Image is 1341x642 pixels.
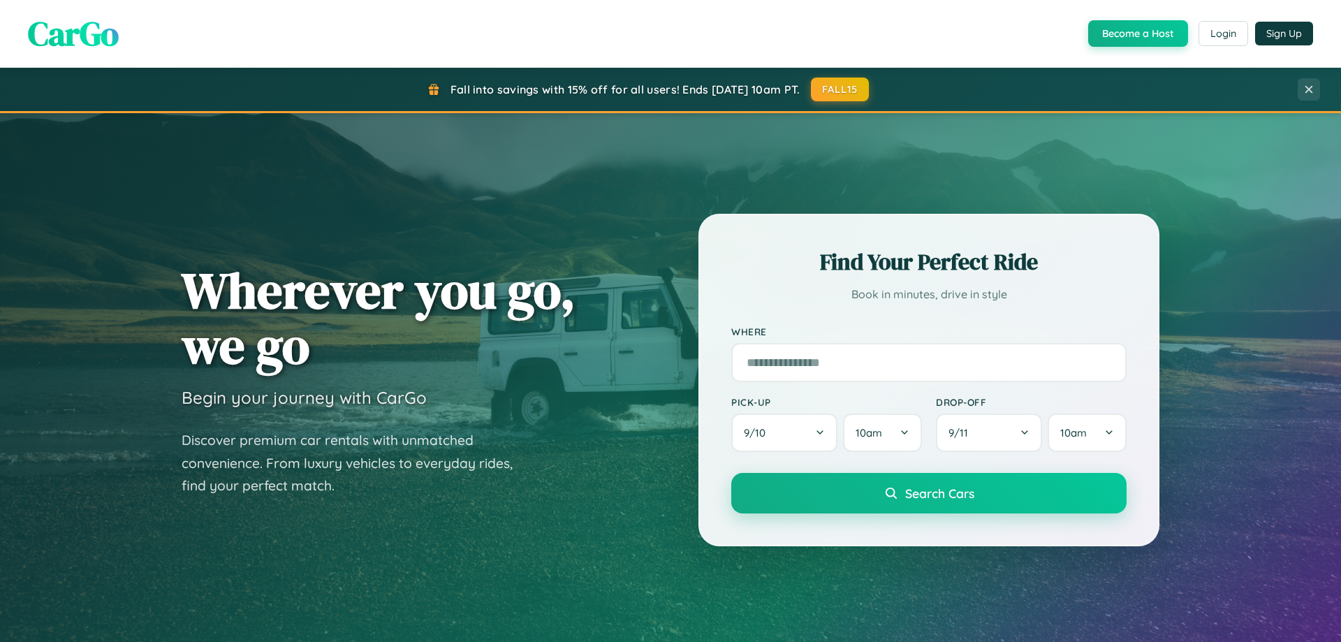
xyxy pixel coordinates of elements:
[1048,414,1127,452] button: 10am
[182,263,576,373] h1: Wherever you go, we go
[731,326,1127,337] label: Where
[936,414,1042,452] button: 9/11
[811,78,870,101] button: FALL15
[731,396,922,408] label: Pick-up
[843,414,922,452] button: 10am
[948,426,975,439] span: 9 / 11
[28,10,119,57] span: CarGo
[905,486,974,501] span: Search Cars
[731,414,837,452] button: 9/10
[450,82,800,96] span: Fall into savings with 15% off for all users! Ends [DATE] 10am PT.
[731,247,1127,277] h2: Find Your Perfect Ride
[856,426,882,439] span: 10am
[731,473,1127,513] button: Search Cars
[1199,21,1248,46] button: Login
[1088,20,1188,47] button: Become a Host
[731,284,1127,305] p: Book in minutes, drive in style
[1060,426,1087,439] span: 10am
[182,387,427,408] h3: Begin your journey with CarGo
[182,429,531,497] p: Discover premium car rentals with unmatched convenience. From luxury vehicles to everyday rides, ...
[744,426,772,439] span: 9 / 10
[936,396,1127,408] label: Drop-off
[1255,22,1313,45] button: Sign Up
